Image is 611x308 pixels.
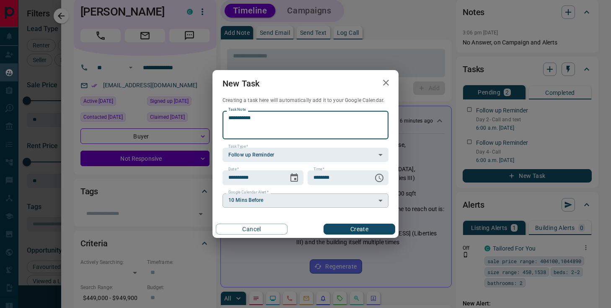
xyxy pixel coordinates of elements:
div: 10 Mins Before [223,193,388,208]
button: Choose time, selected time is 6:00 AM [371,170,388,186]
label: Time [313,167,324,172]
label: Date [228,167,239,172]
label: Task Note [228,107,246,112]
h2: New Task [212,70,269,97]
div: Follow up Reminder [223,148,388,162]
button: Choose date, selected date is Oct 16, 2025 [286,170,303,186]
label: Google Calendar Alert [228,190,269,195]
p: Creating a task here will automatically add it to your Google Calendar. [223,97,388,104]
button: Cancel [216,224,287,235]
button: Create [324,224,395,235]
label: Task Type [228,144,248,149]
